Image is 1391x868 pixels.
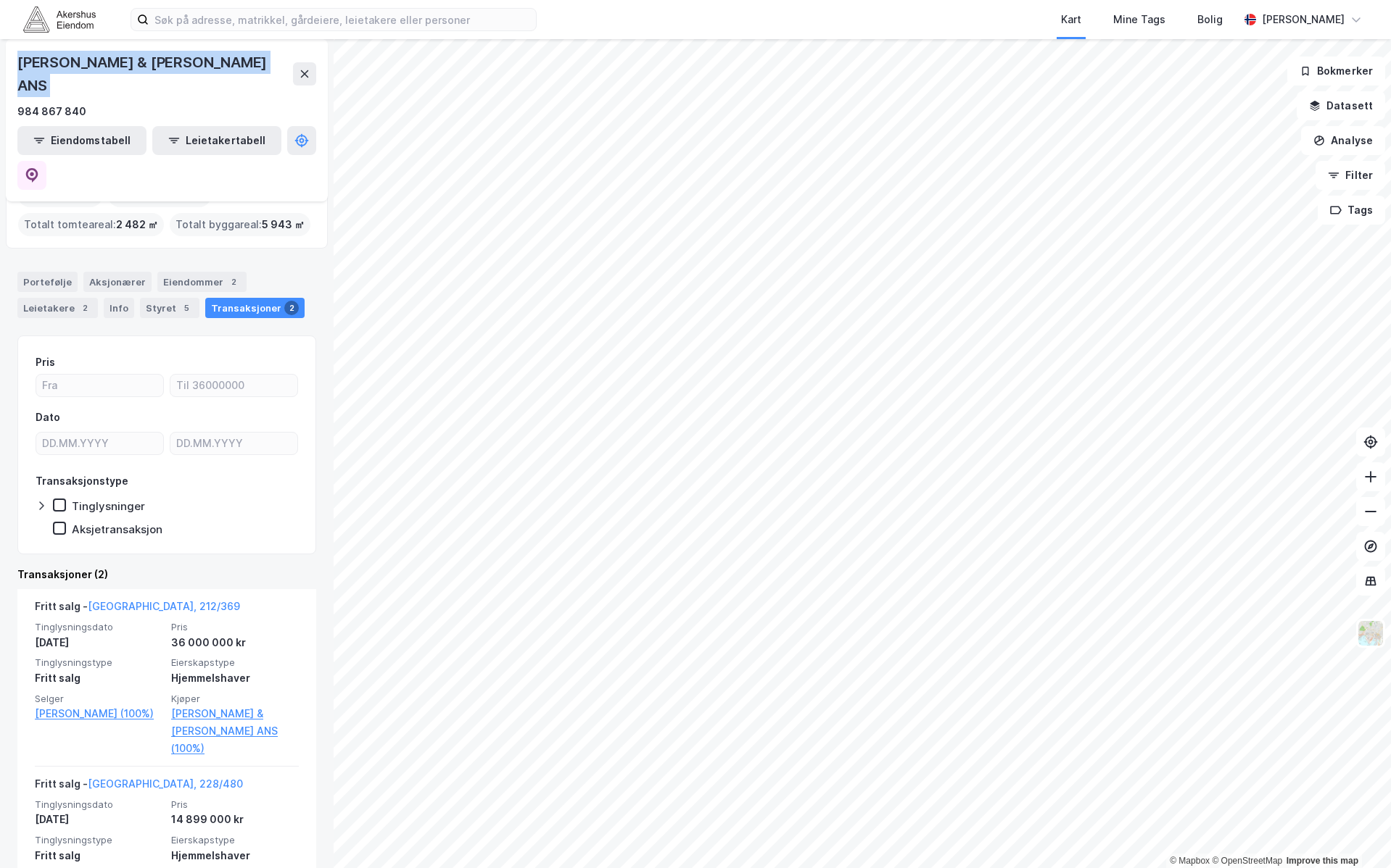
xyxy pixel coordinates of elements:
span: Tinglysningstype [35,656,162,669]
iframe: Chat Widget [1318,798,1391,868]
input: Fra [36,375,163,396]
a: [GEOGRAPHIC_DATA], 212/369 [88,600,240,612]
span: Pris [171,798,299,811]
div: Hjemmelshaver [171,847,299,864]
div: 2 [284,301,299,315]
div: [PERSON_NAME] [1262,11,1345,28]
img: akershus-eiendom-logo.9091f326c980b4bce74ccdd9f866810c.svg [23,7,96,32]
span: Kjøper [171,693,299,705]
a: [PERSON_NAME] (100%) [35,705,162,722]
input: Søk på adresse, matrikkel, gårdeiere, leietakere eller personer [149,9,536,30]
a: OpenStreetMap [1212,856,1282,866]
button: Tags [1318,196,1385,225]
div: Leietakere [17,298,98,318]
button: Filter [1316,161,1385,190]
a: Improve this map [1287,856,1358,866]
div: [DATE] [35,634,162,651]
input: DD.MM.YYYY [36,433,163,454]
span: Eierskapstype [171,656,299,669]
div: Tinglysninger [72,499,145,513]
div: Fritt salg - [35,775,243,798]
div: Aksjonærer [83,272,152,292]
div: Dato [36,409,60,426]
div: 2 [78,301,92,315]
div: Totalt tomteareal : [18,213,164,236]
div: Totalt byggareal : [170,213,310,236]
input: DD.MM.YYYY [170,433,297,454]
a: [PERSON_NAME] & [PERSON_NAME] ANS (100%) [171,705,299,757]
div: Bolig [1197,11,1223,28]
button: Datasett [1297,91,1385,120]
div: Styret [140,298,199,318]
div: Hjemmelshaver [171,669,299,687]
span: Selger [35,693,162,705]
div: Fritt salg [35,847,162,864]
div: Fritt salg - [35,598,240,621]
span: Tinglysningsdato [35,621,162,633]
div: Transaksjoner [205,298,305,318]
span: Eierskapstype [171,834,299,846]
img: Z [1357,619,1384,647]
div: 36 000 000 kr [171,634,299,651]
button: Analyse [1301,126,1385,155]
div: 984 867 840 [17,103,86,120]
div: Aksjetransaksjon [72,522,162,536]
button: Leietakertabell [152,126,281,155]
div: Transaksjoner (2) [17,566,316,583]
span: Tinglysningstype [35,834,162,846]
div: 5 [179,301,194,315]
div: Pris [36,354,55,371]
span: Pris [171,621,299,633]
input: Til 36000000 [170,375,297,396]
div: [PERSON_NAME] & [PERSON_NAME] ANS [17,51,293,97]
div: Info [104,298,134,318]
div: Fritt salg [35,669,162,687]
div: Kart [1061,11,1081,28]
div: 14 899 000 kr [171,811,299,828]
button: Bokmerker [1287,57,1385,85]
div: Portefølje [17,272,78,292]
span: Tinglysningsdato [35,798,162,811]
span: 2 482 ㎡ [116,216,158,233]
div: Mine Tags [1113,11,1165,28]
a: [GEOGRAPHIC_DATA], 228/480 [88,777,243,790]
div: Kontrollprogram for chat [1318,798,1391,868]
a: Mapbox [1170,856,1210,866]
span: 5 943 ㎡ [262,216,305,233]
button: Eiendomstabell [17,126,146,155]
div: 2 [226,275,241,289]
div: Eiendommer [157,272,247,292]
div: [DATE] [35,811,162,828]
div: Transaksjonstype [36,472,128,490]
